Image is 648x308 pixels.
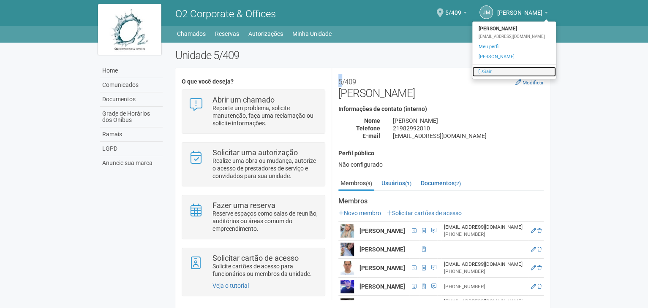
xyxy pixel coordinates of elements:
a: Editar membro [531,284,536,289]
a: Documentos(2) [419,177,463,189]
a: Anuncie sua marca [100,156,163,170]
strong: Membros [338,197,544,205]
div: [PHONE_NUMBER] [444,268,526,275]
a: Fazer uma reserva Reserve espaços como salas de reunião, auditórios ou áreas comum do empreendime... [188,202,318,232]
strong: Abrir um chamado [212,95,275,104]
a: Excluir membro [537,246,542,252]
a: Autorizações [248,28,283,40]
p: Solicite cartões de acesso para funcionários ou membros da unidade. [212,262,319,278]
a: LGPD [100,142,163,156]
h4: O que você deseja? [182,78,325,85]
strong: [PERSON_NAME] [359,227,405,234]
div: [EMAIL_ADDRESS][DOMAIN_NAME] [472,34,556,40]
small: (9) [366,181,372,186]
small: 5/409 [338,78,356,86]
a: Sair [472,67,556,77]
strong: Telefone [356,125,380,132]
span: 5/409 [445,1,461,16]
a: Home [100,64,163,78]
a: Membros(9) [338,177,374,191]
strong: E-mail [362,132,380,139]
a: [PERSON_NAME] [472,52,556,62]
strong: Nome [364,117,380,124]
a: Excluir membro [537,284,542,289]
div: [PHONE_NUMBER] [444,283,526,290]
div: [EMAIL_ADDRESS][DOMAIN_NAME] [444,224,526,231]
a: Veja o tutorial [212,282,249,289]
div: [EMAIL_ADDRESS][DOMAIN_NAME] [444,261,526,268]
strong: Solicitar cartão de acesso [212,254,299,262]
p: Reporte um problema, solicite manutenção, faça uma reclamação ou solicite informações. [212,104,319,127]
img: user.png [340,224,354,238]
small: (2) [455,181,461,186]
a: Ramais [100,127,163,142]
h2: Unidade 5/409 [175,49,550,62]
a: Solicitar uma autorização Realize uma obra ou mudança, autorize o acesso de prestadores de serviç... [188,149,318,180]
p: Realize uma obra ou mudança, autorize o acesso de prestadores de serviço e convidados para sua un... [212,157,319,180]
div: 21982992810 [387,124,550,132]
img: user.png [340,243,354,256]
a: Minha Unidade [292,28,332,40]
small: Modificar [523,80,544,86]
a: Editar membro [531,265,536,271]
a: Usuários(1) [379,177,414,189]
div: [PERSON_NAME] [387,117,550,124]
a: Editar membro [531,228,536,234]
a: Comunicados [100,78,163,92]
a: Excluir membro [537,228,542,234]
span: O2 Corporate & Offices [175,8,276,20]
small: (1) [405,181,411,186]
strong: [PERSON_NAME] [359,283,405,290]
a: Solicitar cartão de acesso Solicite cartões de acesso para funcionários ou membros da unidade. [188,254,318,278]
div: [EMAIL_ADDRESS][DOMAIN_NAME] [387,132,550,140]
img: user.png [340,280,354,293]
a: Documentos [100,92,163,107]
a: Editar membro [531,246,536,252]
div: Não configurado [338,161,544,168]
a: Meu perfil [472,42,556,52]
a: Abrir um chamado Reporte um problema, solicite manutenção, faça uma reclamação ou solicite inform... [188,96,318,127]
h2: [PERSON_NAME] [338,74,544,100]
a: 5/409 [445,11,467,17]
strong: [PERSON_NAME] [472,24,556,34]
a: JM [479,5,493,19]
span: JUACY MENDES DA SILVA FILHO [497,1,542,16]
strong: Solicitar uma autorização [212,148,298,157]
a: Reservas [215,28,239,40]
img: user.png [340,261,354,275]
a: [PERSON_NAME] [497,11,548,17]
strong: [PERSON_NAME] [359,246,405,253]
h4: Informações de contato (interno) [338,106,544,112]
a: Solicitar cartões de acesso [387,210,462,216]
a: Modificar [515,79,544,86]
a: Novo membro [338,210,381,216]
div: [PHONE_NUMBER] [444,231,526,238]
img: logo.jpg [98,4,161,55]
a: Grade de Horários dos Ônibus [100,107,163,127]
a: Chamados [177,28,206,40]
strong: Fazer uma reserva [212,201,275,210]
strong: [PERSON_NAME] [359,265,405,271]
h4: Perfil público [338,150,544,157]
a: Excluir membro [537,265,542,271]
div: [EMAIL_ADDRESS][DOMAIN_NAME] [444,298,526,305]
p: Reserve espaços como salas de reunião, auditórios ou áreas comum do empreendimento. [212,210,319,232]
